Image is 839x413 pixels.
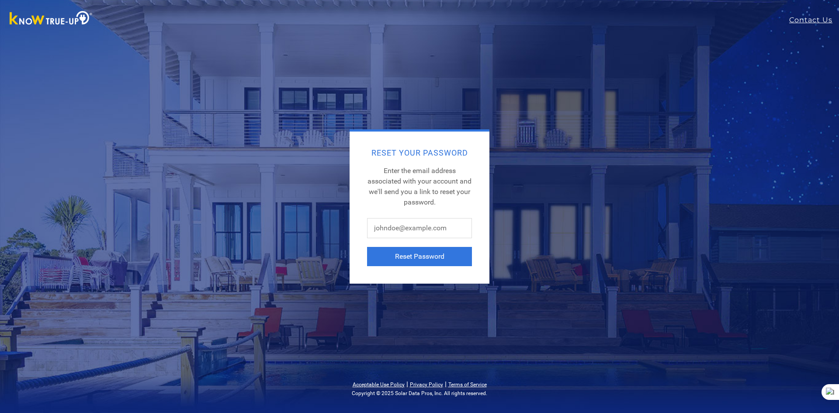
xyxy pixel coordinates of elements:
span: | [445,380,447,388]
h2: Reset Your Password [367,149,472,157]
a: Acceptable Use Policy [353,382,405,388]
span: Enter the email address associated with your account and we'll send you a link to reset your pass... [367,167,472,206]
a: Contact Us [789,15,839,25]
button: Reset Password [367,247,472,266]
span: | [406,380,408,388]
a: Terms of Service [448,382,487,388]
a: Privacy Policy [410,382,443,388]
img: Know True-Up [5,9,97,29]
input: johndoe@example.com [367,218,472,238]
